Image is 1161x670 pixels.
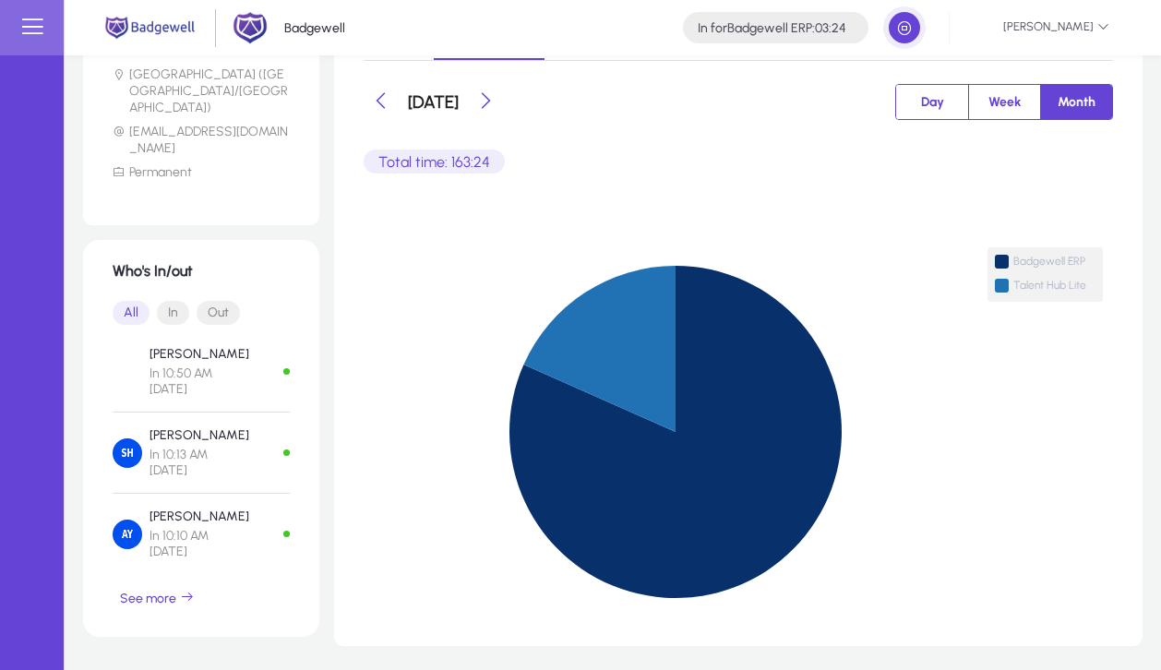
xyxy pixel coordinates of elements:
[364,150,505,173] p: Total time: 163:24
[1041,85,1112,119] button: Month
[698,20,727,36] span: In for
[113,66,290,116] li: [GEOGRAPHIC_DATA] ([GEOGRAPHIC_DATA]/[GEOGRAPHIC_DATA])
[120,590,195,606] span: See more
[113,164,290,181] li: Permanent
[969,85,1040,119] button: Week
[233,10,268,45] img: 2.png
[812,20,815,36] span: :
[896,85,968,119] button: Day
[950,11,1124,44] button: [PERSON_NAME]
[102,15,198,41] img: main.png
[113,262,290,280] h1: Who's In/out
[113,301,150,325] button: All
[150,346,249,362] p: [PERSON_NAME]
[977,85,1032,119] span: Week
[113,294,290,331] mat-button-toggle-group: Font Style
[1013,255,1095,269] span: Badgewell ERP
[150,508,249,524] p: [PERSON_NAME]
[698,20,846,36] h4: Badgewell ERP
[150,447,249,478] span: In 10:13 AM [DATE]
[964,12,996,43] img: 39.jpeg
[815,20,846,36] span: 03:24
[995,256,1095,272] span: Badgewell ERP
[910,85,955,119] span: Day
[1013,279,1095,293] span: Talent Hub Lite
[284,20,345,36] p: Badgewell
[113,581,202,615] button: See more
[197,301,240,325] button: Out
[964,12,1109,43] span: [PERSON_NAME]
[995,280,1095,296] span: Talent Hub Lite
[113,124,290,157] li: [EMAIL_ADDRESS][DOMAIN_NAME]
[113,520,142,549] img: Amira Yousef
[150,528,249,559] span: In 10:10 AM [DATE]
[150,427,249,443] p: [PERSON_NAME]
[408,91,459,113] h3: [DATE]
[150,365,249,397] span: In 10:50 AM [DATE]
[113,357,142,387] img: Mahmoud Samy
[1047,85,1107,119] span: Month
[113,438,142,468] img: Salma Hany
[157,301,189,325] button: In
